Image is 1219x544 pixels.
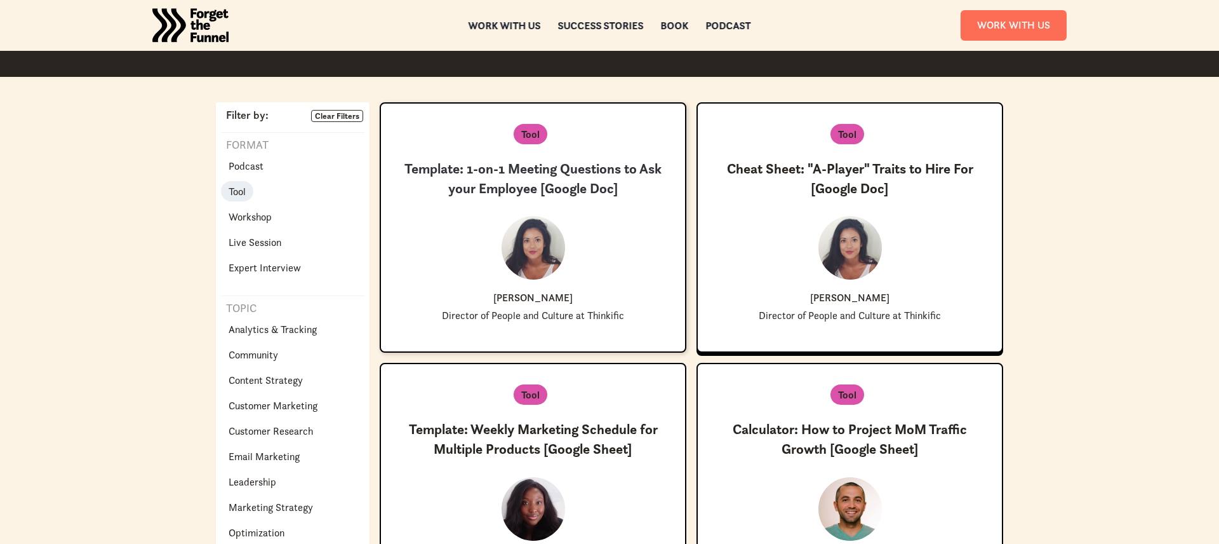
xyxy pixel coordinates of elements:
a: Work with us [469,21,541,30]
p: Leadership [229,474,276,489]
p: Workshop [229,209,272,224]
p: Analytics & Tracking [229,322,317,337]
a: Analytics & Tracking [221,319,324,339]
p: Marketing Strategy [229,500,313,515]
a: Workshop [221,207,279,227]
p: Tool [229,184,246,199]
h3: Template: 1-on-1 Meeting Questions to Ask your Employee [Google Doc] [401,160,665,199]
h3: Template: Weekly Marketing Schedule for Multiple Products [Google Sheet] [401,420,665,459]
p: Email Marketing [229,449,300,464]
a: Email Marketing [221,446,307,466]
a: Community [221,344,286,365]
p: Tool [521,126,540,142]
a: Leadership [221,472,284,492]
p: Format [221,138,269,153]
p: Filter by: [221,110,269,121]
p: Tool [521,387,540,402]
a: Podcast [706,21,751,30]
p: Director of People and Culture at Thinkific [759,310,941,321]
a: Customer Marketing [221,395,325,416]
p: Customer Research [229,423,313,439]
p: Optimization [229,525,284,540]
a: Podcast [221,156,271,176]
a: Live Session [221,232,289,252]
a: Content Strategy [221,370,310,390]
a: Optimization [221,522,292,543]
a: Expert Interview [221,257,309,278]
p: Community [229,347,278,362]
a: Clear Filters [311,110,363,123]
p: Expert Interview [229,260,301,275]
a: ToolTemplate: 1-on-1 Meeting Questions to Ask your Employee [Google Doc][PERSON_NAME]Director of ... [380,102,686,353]
a: Book [661,21,689,30]
h3: Cheat Sheet: "A-Player" Traits to Hire For [Google Doc] [718,160,982,199]
a: Customer Research [221,421,321,441]
a: Tool [221,181,253,201]
p: Live Session [229,235,281,250]
p: Topic [221,301,256,316]
h3: Calculator: How to Project MoM Traffic Growth [Google Sheet] [718,420,982,459]
p: Podcast [229,158,263,173]
p: Content Strategy [229,372,303,388]
a: Marketing Strategy [221,497,321,517]
a: ToolCheat Sheet: "A-Player" Traits to Hire For [Google Doc][PERSON_NAME]Director of People and Cu... [696,102,1003,353]
p: [PERSON_NAME] [810,292,889,303]
p: Director of People and Culture at Thinkific [442,310,624,321]
a: Work With Us [961,10,1067,40]
p: [PERSON_NAME] [493,292,573,303]
p: Tool [838,387,856,402]
p: Customer Marketing [229,398,317,413]
p: Tool [838,126,856,142]
a: Success Stories [558,21,644,30]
